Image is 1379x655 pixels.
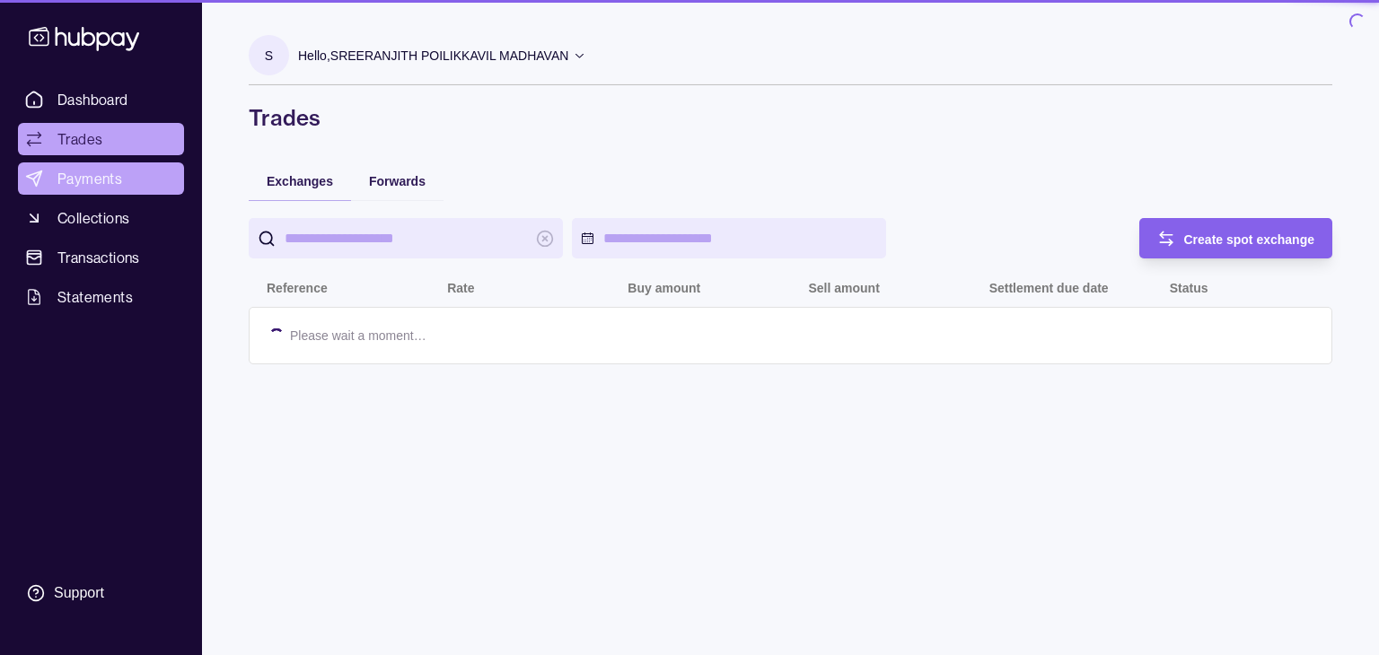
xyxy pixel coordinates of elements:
[57,247,140,268] span: Transactions
[57,207,129,229] span: Collections
[18,123,184,155] a: Trades
[808,281,879,295] p: Sell amount
[1139,218,1333,258] button: Create spot exchange
[1170,281,1208,295] p: Status
[267,281,328,295] p: Reference
[18,574,184,612] a: Support
[290,326,426,345] p: Please wait a moment…
[285,218,527,258] input: search
[267,174,333,188] span: Exchanges
[18,83,184,116] a: Dashboard
[249,103,1332,132] h1: Trades
[369,174,426,188] span: Forwards
[628,281,700,295] p: Buy amount
[18,241,184,274] a: Transactions
[18,202,184,234] a: Collections
[989,281,1109,295] p: Settlement due date
[57,128,102,150] span: Trades
[18,162,184,195] a: Payments
[1184,231,1315,246] span: Create spot exchange
[298,45,568,65] p: Hello, SREERANJITH POILIKKAVIL MADHAVAN
[54,583,104,603] div: Support
[447,281,474,295] p: Rate
[265,45,273,65] p: S
[57,286,133,308] span: Statements
[57,89,128,110] span: Dashboard
[18,281,184,313] a: Statements
[57,168,122,189] span: Payments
